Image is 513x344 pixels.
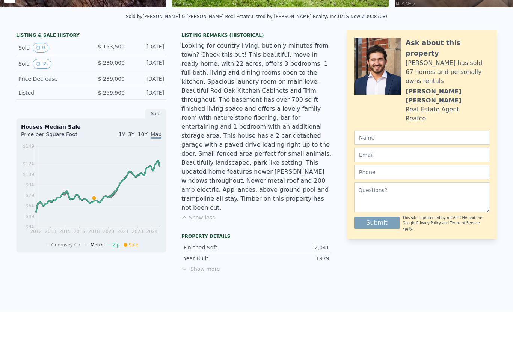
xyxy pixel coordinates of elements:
div: Looking for country living, but only minutes from town? Check this out! This beautiful, move in r... [181,41,332,212]
div: Real Estate Agent [406,105,459,114]
span: 3Y [128,131,134,137]
tspan: $64 [26,203,34,209]
div: Sold [18,59,85,69]
input: Phone [354,165,489,179]
tspan: $124 [23,161,34,167]
div: Listed by [PERSON_NAME] Realty, Inc. (MLS Now #3938708) [252,14,387,19]
tspan: 2012 [30,229,42,234]
div: Listed [18,89,85,96]
span: Zip [113,242,120,248]
div: LISTING & SALE HISTORY [16,32,166,40]
tspan: $49 [26,214,34,219]
div: [DATE] [131,43,164,53]
div: [DATE] [131,59,164,69]
button: Show less [181,214,215,221]
tspan: $94 [26,182,34,188]
tspan: 2020 [103,229,115,234]
button: View historical data [33,43,48,53]
div: Houses Median Sale [21,123,161,131]
tspan: 2021 [117,229,129,234]
tspan: 2018 [88,229,100,234]
span: Sale [129,242,139,248]
input: Name [354,131,489,145]
span: 10Y [138,131,148,137]
span: Max [151,131,161,139]
div: This site is protected by reCAPTCHA and the Google and apply. [403,215,489,231]
span: $ 259,900 [98,90,125,96]
span: Metro [91,242,103,248]
div: Sale [145,109,166,119]
div: Sold [18,43,85,53]
div: Price per Square Foot [21,131,91,143]
div: Year Built [184,255,256,262]
tspan: $79 [26,193,34,198]
span: $ 153,500 [98,44,125,50]
div: Finished Sqft [184,244,256,251]
span: Guernsey Co. [51,242,82,248]
button: Submit [354,217,400,229]
div: 2,041 [256,244,329,251]
div: Sold by [PERSON_NAME] & [PERSON_NAME] Real Estate . [126,14,252,19]
tspan: 2024 [146,229,158,234]
a: Terms of Service [450,221,480,225]
div: Price Decrease [18,75,85,83]
div: Listing Remarks (Historical) [181,32,332,38]
tspan: 2023 [132,229,143,234]
button: View historical data [33,59,51,69]
div: 1979 [256,255,329,262]
input: Email [354,148,489,162]
div: [DATE] [131,75,164,83]
tspan: $109 [23,172,34,177]
div: [DATE] [131,89,164,96]
div: Reafco [406,114,426,123]
span: $ 230,000 [98,60,125,66]
span: $ 239,000 [98,76,125,82]
div: Ask about this property [406,38,489,59]
div: [PERSON_NAME] [PERSON_NAME] [406,87,489,105]
tspan: $34 [26,224,34,230]
div: Property details [181,233,332,239]
tspan: 2016 [74,229,85,234]
div: [PERSON_NAME] has sold 67 homes and personally owns rentals [406,59,489,86]
span: Show more [181,265,332,273]
tspan: 2015 [59,229,71,234]
tspan: $149 [23,144,34,149]
span: 1Y [119,131,125,137]
a: Privacy Policy [416,221,441,225]
tspan: 2013 [45,229,56,234]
